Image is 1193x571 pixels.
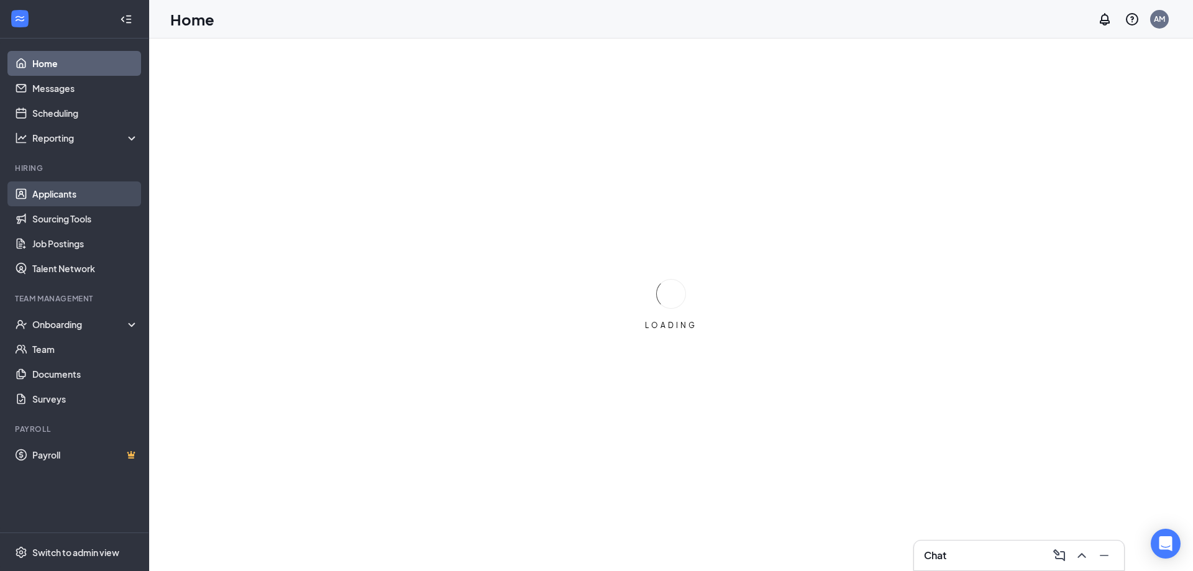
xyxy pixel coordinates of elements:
svg: WorkstreamLogo [14,12,26,25]
a: Scheduling [32,101,139,126]
div: LOADING [640,320,702,331]
svg: Analysis [15,132,27,144]
svg: Minimize [1097,548,1112,563]
h1: Home [170,9,214,30]
h3: Chat [924,549,946,562]
div: Hiring [15,163,136,173]
svg: Settings [15,546,27,559]
button: ComposeMessage [1049,546,1069,565]
div: Open Intercom Messenger [1151,529,1181,559]
a: Sourcing Tools [32,206,139,231]
a: Home [32,51,139,76]
svg: Collapse [120,13,132,25]
a: PayrollCrown [32,442,139,467]
a: Applicants [32,181,139,206]
svg: ComposeMessage [1052,548,1067,563]
a: Documents [32,362,139,386]
a: Talent Network [32,256,139,281]
div: Reporting [32,132,139,144]
a: Surveys [32,386,139,411]
div: Switch to admin view [32,546,119,559]
div: Team Management [15,293,136,304]
div: AM [1154,14,1165,24]
div: Payroll [15,424,136,434]
svg: QuestionInfo [1125,12,1140,27]
button: Minimize [1094,546,1114,565]
svg: UserCheck [15,318,27,331]
svg: ChevronUp [1074,548,1089,563]
a: Job Postings [32,231,139,256]
a: Messages [32,76,139,101]
div: Onboarding [32,318,128,331]
button: ChevronUp [1072,546,1092,565]
svg: Notifications [1097,12,1112,27]
a: Team [32,337,139,362]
